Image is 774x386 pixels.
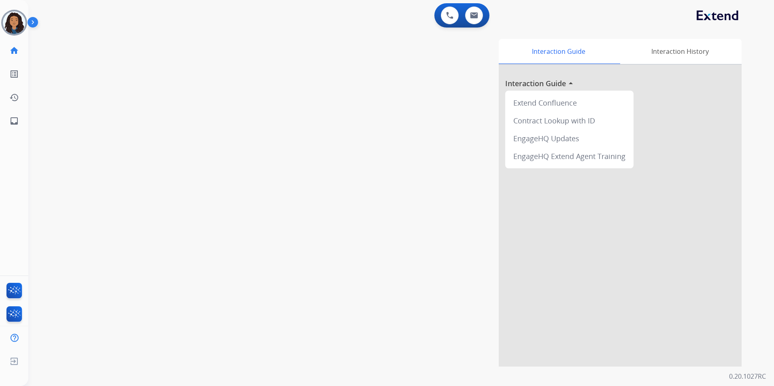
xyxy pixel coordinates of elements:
[9,93,19,102] mat-icon: history
[729,371,766,381] p: 0.20.1027RC
[3,11,26,34] img: avatar
[508,147,630,165] div: EngageHQ Extend Agent Training
[508,129,630,147] div: EngageHQ Updates
[508,94,630,112] div: Extend Confluence
[499,39,618,64] div: Interaction Guide
[618,39,742,64] div: Interaction History
[9,116,19,126] mat-icon: inbox
[9,69,19,79] mat-icon: list_alt
[508,112,630,129] div: Contract Lookup with ID
[9,46,19,55] mat-icon: home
